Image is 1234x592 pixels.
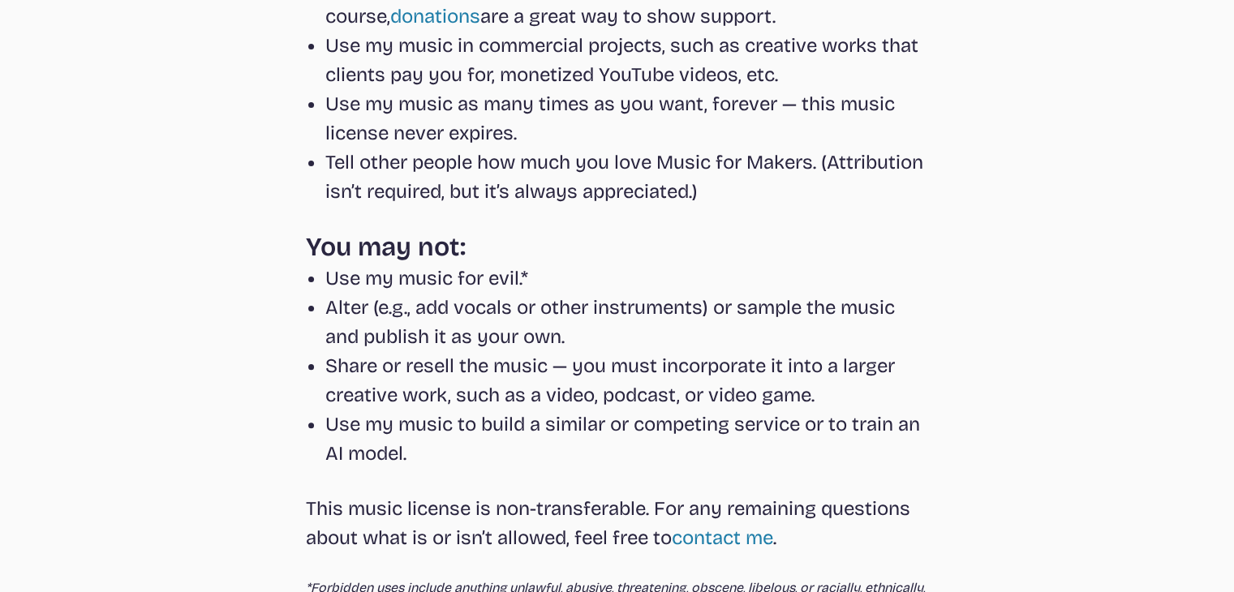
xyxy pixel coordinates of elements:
[325,89,929,148] li: Use my music as many times as you want, forever — this music license never expires.
[325,148,929,206] li: Tell other people how much you love Music for Makers. (Attribution isn’t required, but it’s alway...
[325,264,929,293] li: Use my music for evil.*
[325,351,929,410] li: Share or resell the music — you must incorporate it into a larger creative work, such as a video,...
[672,526,773,549] a: contact me
[325,293,929,351] li: Alter (e.g., add vocals or other instruments) or sample the music and publish it as your own.
[390,5,480,28] a: donations
[306,232,929,263] h3: You may not:
[325,31,929,89] li: Use my music in commercial projects, such as creative works that clients pay you for, monetized Y...
[306,494,929,552] p: This music license is non-transferable. For any remaining questions about what is or isn’t allowe...
[325,410,929,468] li: Use my music to build a similar or competing service or to train an AI model.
